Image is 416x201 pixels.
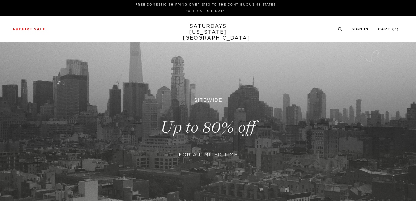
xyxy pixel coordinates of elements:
[394,28,397,31] small: 0
[352,28,369,31] a: Sign In
[15,2,397,7] p: FREE DOMESTIC SHIPPING OVER $150 TO THE CONTIGUOUS 48 STATES
[183,24,234,41] a: SATURDAYS[US_STATE][GEOGRAPHIC_DATA]
[12,28,46,31] a: Archive Sale
[378,28,399,31] a: Cart (0)
[15,9,397,14] p: *ALL SALES FINAL*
